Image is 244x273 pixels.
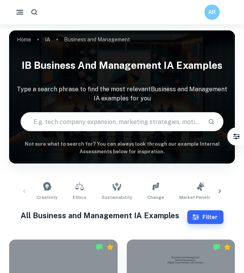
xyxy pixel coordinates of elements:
button: Search [205,115,218,128]
h1: IB Business and Management IA examples [9,55,235,76]
span: Change [147,194,164,201]
button: AR [204,5,220,20]
h6: Not sure what to search for? You can always look through our example Internal Assessments below f... [9,140,235,156]
h1: All Business and Management IA Examples [21,210,188,221]
button: Filter [229,129,244,144]
div: Premium [106,243,114,251]
img: Marked [96,243,103,251]
img: Marked [213,243,220,251]
button: Filter [187,210,223,224]
span: Market Penetration [179,194,222,201]
input: E.g. tech company expansion, marketing strategies, motivation theories... [21,111,202,132]
span: Sustainability [102,194,132,201]
p: Type a search phrase to find the most relevant Business and Management IA examples for you [9,85,235,103]
p: Business and Management [64,35,130,44]
h6: AR [208,8,217,16]
a: IA [45,34,50,45]
span: Ethics [73,194,86,201]
a: Home [17,34,31,45]
div: Premium [223,243,231,251]
span: Creativity [37,194,57,201]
